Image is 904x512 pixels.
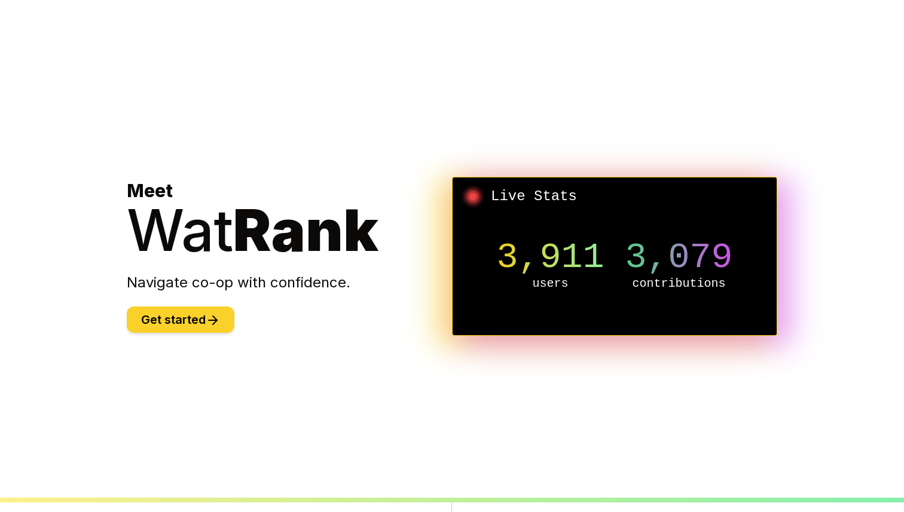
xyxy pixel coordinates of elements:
p: users [486,275,615,292]
p: 3,911 [486,240,615,275]
a: Get started [127,314,234,326]
span: Rank [233,195,378,265]
span: Wat [127,195,233,265]
h1: Meet [127,180,452,259]
p: Navigate co-op with confidence. [127,273,452,292]
p: contributions [615,275,743,292]
button: Get started [127,306,234,333]
p: 3,079 [615,240,743,275]
h2: Live Stats [462,187,767,206]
